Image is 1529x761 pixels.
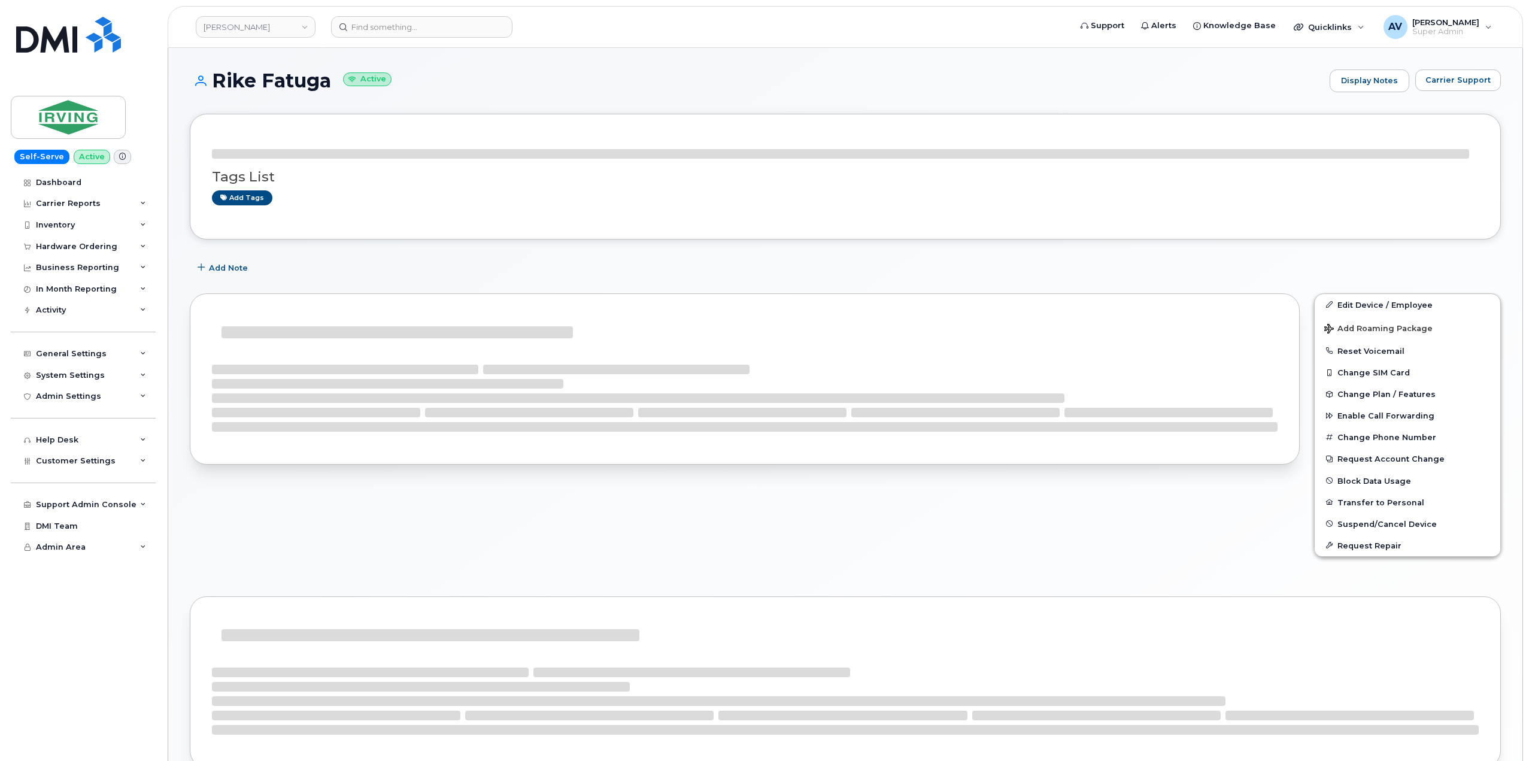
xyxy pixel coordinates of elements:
span: Carrier Support [1425,74,1491,86]
button: Reset Voicemail [1315,340,1500,362]
button: Change Plan / Features [1315,383,1500,405]
button: Block Data Usage [1315,470,1500,492]
h3: Tags List [212,169,1479,184]
a: Display Notes [1330,69,1409,92]
button: Add Note [190,257,258,279]
button: Enable Call Forwarding [1315,405,1500,426]
small: Active [343,72,392,86]
span: Add Roaming Package [1324,324,1433,335]
span: Add Note [209,262,248,274]
a: Add tags [212,190,272,205]
span: Enable Call Forwarding [1337,411,1434,420]
h1: Rike Fatuga [190,70,1324,91]
span: Change Plan / Features [1337,390,1436,399]
button: Request Account Change [1315,448,1500,469]
button: Suspend/Cancel Device [1315,513,1500,535]
button: Carrier Support [1415,69,1501,91]
a: Edit Device / Employee [1315,294,1500,316]
button: Transfer to Personal [1315,492,1500,513]
span: Suspend/Cancel Device [1337,519,1437,528]
button: Change Phone Number [1315,426,1500,448]
button: Add Roaming Package [1315,316,1500,340]
button: Change SIM Card [1315,362,1500,383]
button: Request Repair [1315,535,1500,556]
